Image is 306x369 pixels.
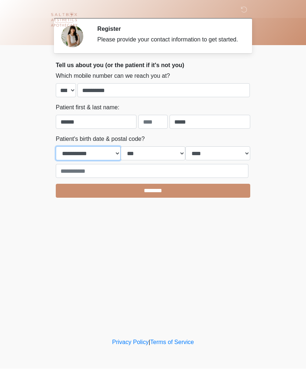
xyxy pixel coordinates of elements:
[149,339,150,346] a: |
[56,135,145,144] label: Patient's birth date & postal code?
[112,339,149,346] a: Privacy Policy
[56,103,119,112] label: Patient first & last name:
[56,72,170,81] label: Which mobile number can we reach you at?
[56,62,250,69] h2: Tell us about you (or the patient if it's not you)
[150,339,194,346] a: Terms of Service
[48,6,80,37] img: Saltbox Aesthetics Logo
